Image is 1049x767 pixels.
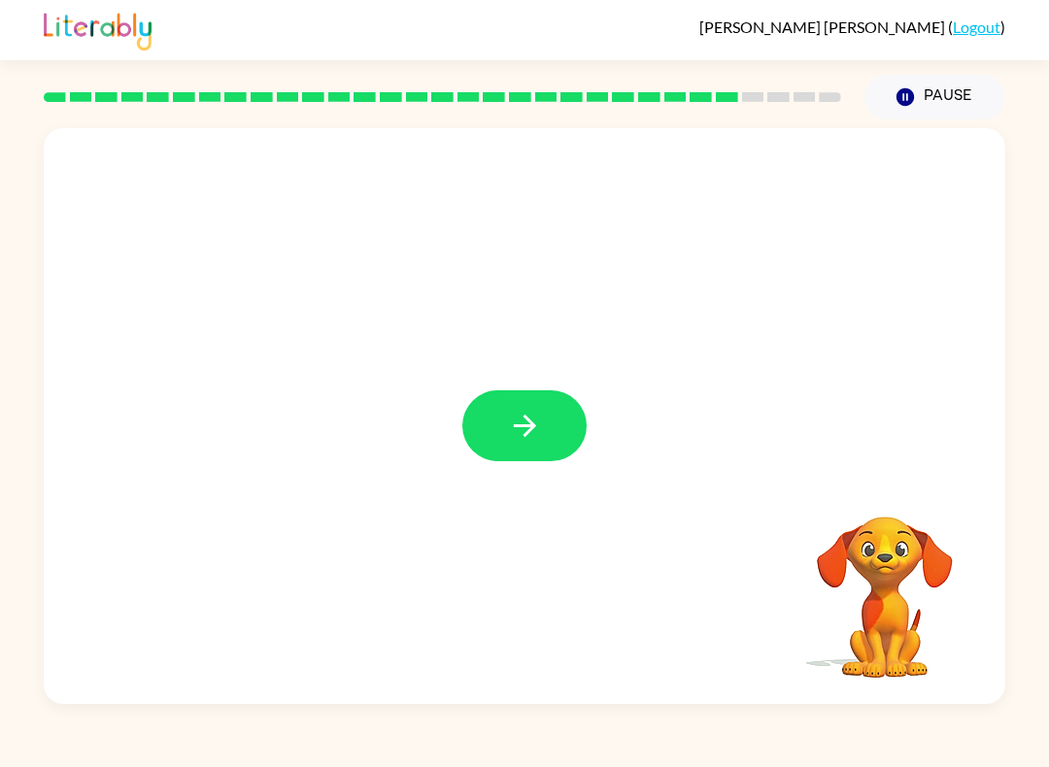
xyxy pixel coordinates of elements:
[788,486,982,681] video: Your browser must support playing .mp4 files to use Literably. Please try using another browser.
[44,8,152,50] img: Literably
[953,17,1000,36] a: Logout
[864,75,1005,119] button: Pause
[699,17,948,36] span: [PERSON_NAME] [PERSON_NAME]
[699,17,1005,36] div: ( )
